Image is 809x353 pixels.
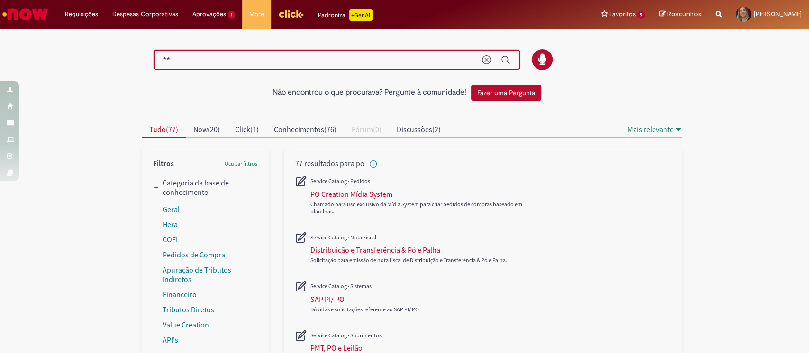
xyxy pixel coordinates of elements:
span: Requisições [65,9,98,19]
p: +GenAi [349,9,373,21]
span: [PERSON_NAME] [754,10,802,18]
span: Rascunhos [667,9,701,18]
h2: Não encontrou o que procurava? Pergunte à comunidade! [273,88,466,97]
span: 1 [228,11,235,19]
span: Aprovações [192,9,226,19]
span: Despesas Corporativas [112,9,178,19]
img: click_logo_yellow_360x200.png [278,7,304,21]
a: Rascunhos [659,10,701,19]
img: ServiceNow [1,5,50,24]
span: More [249,9,264,19]
button: Fazer uma Pergunta [471,85,541,101]
span: 9 [637,11,645,19]
span: Favoritos [609,9,635,19]
div: Padroniza [318,9,373,21]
